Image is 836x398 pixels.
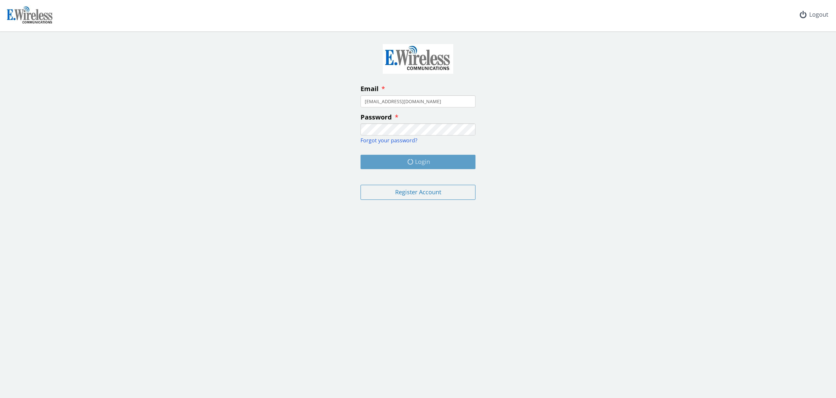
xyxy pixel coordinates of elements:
[361,95,475,107] input: enter your email address
[361,113,392,121] span: Password
[361,185,475,200] button: Register Account
[361,155,475,169] button: Login
[361,137,417,144] a: Forgot your password?
[361,84,378,93] span: Email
